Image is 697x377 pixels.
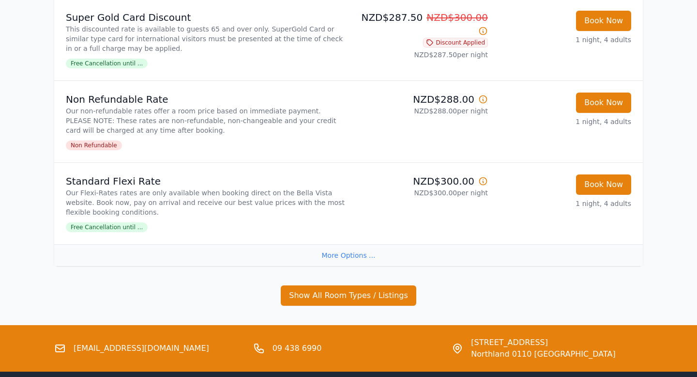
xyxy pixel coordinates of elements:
p: NZD$300.00 per night [352,188,488,198]
button: Show All Room Types / Listings [281,285,416,306]
button: Book Now [576,174,631,195]
p: Standard Flexi Rate [66,174,345,188]
button: Book Now [576,11,631,31]
span: Free Cancellation until ... [66,222,148,232]
p: 1 night, 4 adults [496,117,631,126]
p: NZD$287.50 [352,11,488,38]
p: Our Flexi-Rates rates are only available when booking direct on the Bella Vista website. Book now... [66,188,345,217]
span: [STREET_ADDRESS] [471,337,615,348]
p: NZD$300.00 [352,174,488,188]
p: Super Gold Card Discount [66,11,345,24]
a: 09 438 6990 [273,343,322,354]
span: Discount Applied [423,38,488,47]
p: NZD$288.00 [352,93,488,106]
p: This discounted rate is available to guests 65 and over only. SuperGold Card or similar type card... [66,24,345,53]
div: More Options ... [54,244,643,266]
p: NZD$287.50 per night [352,50,488,60]
p: Our non-refundable rates offer a room price based on immediate payment. PLEASE NOTE: These rates ... [66,106,345,135]
span: NZD$300.00 [426,12,488,23]
a: [EMAIL_ADDRESS][DOMAIN_NAME] [74,343,209,354]
span: Free Cancellation until ... [66,59,148,68]
p: 1 night, 4 adults [496,199,631,208]
p: Non Refundable Rate [66,93,345,106]
span: Non Refundable [66,141,122,150]
p: 1 night, 4 adults [496,35,631,45]
button: Book Now [576,93,631,113]
p: NZD$288.00 per night [352,106,488,116]
span: Northland 0110 [GEOGRAPHIC_DATA] [471,348,615,360]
